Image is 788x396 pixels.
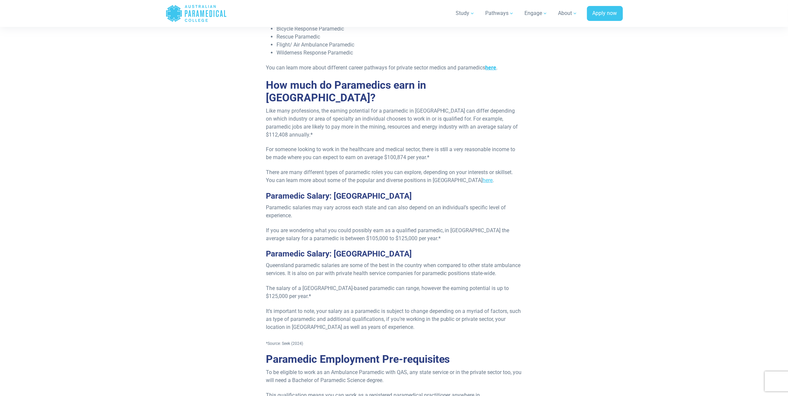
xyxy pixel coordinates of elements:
[521,4,552,23] a: Engage
[266,191,522,201] h3: Paramedic Salary: [GEOGRAPHIC_DATA]
[266,146,522,161] p: For someone looking to work in the healthcare and medical sector, there is still a very reasonabl...
[266,368,522,384] p: To be eligible to work as an Ambulance Paramedic with QAS, any state service or in the private se...
[483,177,493,183] a: here
[266,249,522,259] h3: Paramedic Salary: [GEOGRAPHIC_DATA]
[486,64,497,71] a: here
[277,49,522,57] li: Wilderness Response Paramedic
[266,261,522,277] p: Queensland paramedic salaries are some of the best in the country when compared to other state am...
[266,64,522,72] p: You can learn more about different career pathways for private sector medics and paramedics .
[277,25,522,33] li: Bicycle Response Paramedic
[452,4,479,23] a: Study
[266,204,522,220] p: Paramedic salaries may vary across each state and can also depend on an individual’s specific lev...
[266,107,522,139] p: Like many professions, the earning potential for a paramedic in [GEOGRAPHIC_DATA] can differ depe...
[266,227,522,243] p: If you are wondering what you could possibly earn as a qualified paramedic, in [GEOGRAPHIC_DATA] t
[277,41,522,49] li: Flight/ Air Ambulance Paramedic
[266,168,522,184] p: There are many different types of paramedic roles you can explore, depending on your interests or...
[266,353,522,365] h2: Paramedic Employment Pre-requisites
[587,6,623,21] a: Apply now
[166,3,227,24] a: Australian Paramedical College
[266,341,303,346] sub: *Source: Seek (2024)
[266,284,522,300] p: The salary of a [GEOGRAPHIC_DATA]-based paramedic can range, however the earning potential is up ...
[266,79,522,104] h2: How much do Paramedics earn in [GEOGRAPHIC_DATA]?
[266,227,509,242] span: he average salary for a paramedic is between $105,000 to $125,000 per year.*
[554,4,582,23] a: About
[266,307,522,331] p: It’s important to note, your salary as a paramedic is subject to change depending on a myriad of ...
[482,4,518,23] a: Pathways
[277,33,522,41] li: Rescue Paramedic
